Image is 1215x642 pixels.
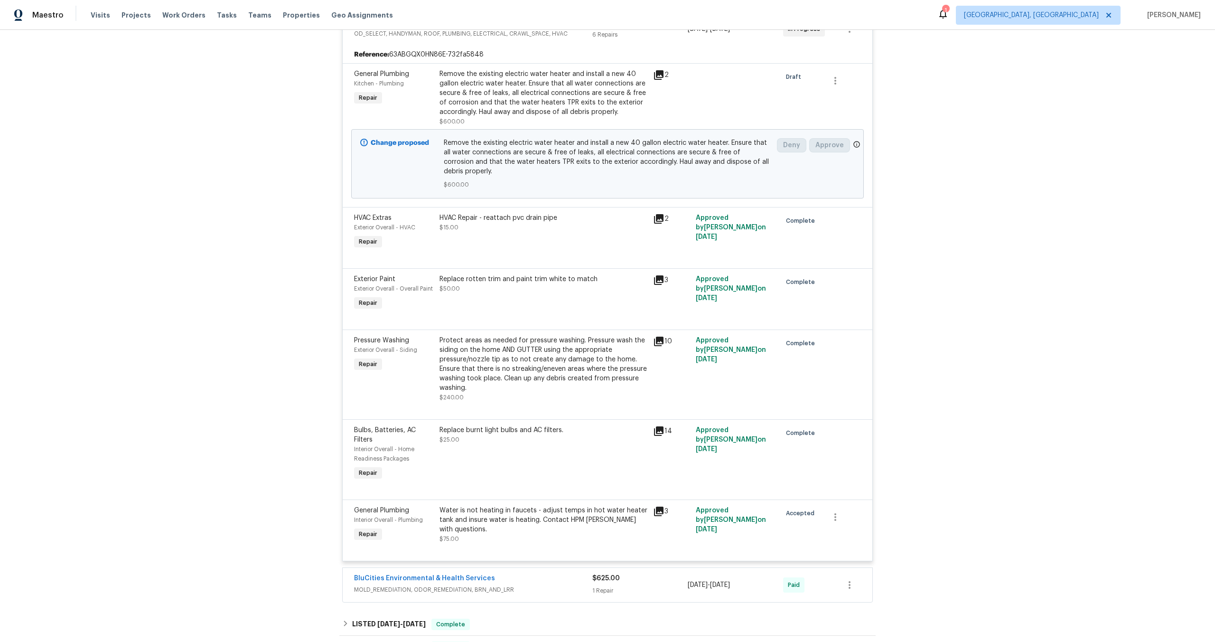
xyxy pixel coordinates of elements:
span: Complete [786,216,819,226]
b: Change proposed [371,140,429,146]
span: [DATE] [696,234,717,240]
span: Bulbs, Batteries, AC Filters [354,427,416,443]
span: $50.00 [439,286,460,292]
div: 2 [653,69,690,81]
span: [DATE] [403,621,426,627]
span: Approved by [PERSON_NAME] on [696,427,766,453]
span: General Plumbing [354,71,409,77]
div: 14 [653,425,690,437]
span: Teams [248,10,271,20]
span: $25.00 [439,437,459,443]
span: $75.00 [439,536,459,542]
span: $600.00 [439,119,465,124]
span: Complete [786,339,819,348]
span: Interior Overall - Plumbing [354,517,423,523]
span: Properties [283,10,320,20]
div: 1 [942,6,949,15]
div: HVAC Repair - reattach pvc drain pipe [439,213,647,223]
span: Complete [432,620,469,629]
span: Complete [786,428,819,438]
span: Complete [786,277,819,287]
span: Exterior Overall - HVAC [354,225,415,230]
button: Deny [777,138,806,152]
span: Maestro [32,10,64,20]
span: Exterior Overall - Overall Paint [354,286,433,292]
span: Remove the existing electric water heater and install a new 40 gallon electric water heater. Ensu... [444,138,772,176]
div: LISTED [DATE]-[DATE]Complete [339,613,876,636]
span: Tasks [217,12,237,19]
h6: LISTED [352,619,426,630]
span: Interior Overall - Home Readiness Packages [354,446,414,462]
span: [DATE] [696,356,717,363]
span: Pressure Washing [354,337,409,344]
span: [DATE] [696,446,717,453]
span: [DATE] [688,582,708,588]
div: 1 Repair [592,586,688,595]
div: Water is not heating in faucets - adjust temps in hot water heater tank and insure water is heati... [439,506,647,534]
span: Approved by [PERSON_NAME] on [696,215,766,240]
span: Projects [121,10,151,20]
div: 6 Repairs [592,30,688,39]
span: $15.00 [439,225,458,230]
div: 3 [653,506,690,517]
span: Work Orders [162,10,206,20]
span: Repair [355,93,381,103]
span: [DATE] [377,621,400,627]
span: General Plumbing [354,507,409,514]
span: Kitchen - Plumbing [354,81,404,86]
div: 3 [653,274,690,286]
span: Repair [355,237,381,246]
span: Approved by [PERSON_NAME] on [696,276,766,302]
span: [GEOGRAPHIC_DATA], [GEOGRAPHIC_DATA] [964,10,1099,20]
span: HVAC Extras [354,215,392,221]
span: - [688,580,730,590]
span: Repair [355,359,381,369]
button: Approve [809,138,850,152]
span: Accepted [786,509,818,518]
span: Geo Assignments [331,10,393,20]
span: Paid [788,580,804,590]
div: Protect areas as needed for pressure washing. Pressure wash the siding on the home AND GUTTER usi... [439,336,647,393]
span: Exterior Paint [354,276,395,283]
span: Approved by [PERSON_NAME] on [696,337,766,363]
div: 2 [653,213,690,225]
a: BluCities Environmental & Health Services [354,575,495,582]
div: Remove the existing electric water heater and install a new 40 gallon electric water heater. Ensu... [439,69,647,117]
div: 63ABGQX0HN86E-732fa5848 [343,46,872,63]
div: Replace rotten trim and paint trim white to match [439,274,647,284]
span: [PERSON_NAME] [1143,10,1201,20]
span: Exterior Overall - Siding [354,347,417,353]
span: $240.00 [439,395,464,400]
span: [DATE] [696,295,717,302]
span: Only a market manager or an area construction manager can approve [853,141,860,151]
span: Approved by [PERSON_NAME] on [696,507,766,533]
span: [DATE] [710,582,730,588]
span: - [377,621,426,627]
span: Draft [786,72,805,82]
span: Repair [355,468,381,478]
span: Visits [91,10,110,20]
div: 10 [653,336,690,347]
div: Replace burnt light bulbs and AC filters. [439,425,647,435]
b: Reference: [354,50,389,59]
span: [DATE] [696,526,717,533]
span: OD_SELECT, HANDYMAN, ROOF, PLUMBING, ELECTRICAL, CRAWL_SPACE, HVAC [354,29,592,38]
span: MOLD_REMEDIATION, ODOR_REMEDIATION, BRN_AND_LRR [354,585,592,595]
span: $600.00 [444,180,772,189]
span: $625.00 [592,575,620,582]
span: Repair [355,298,381,308]
span: Repair [355,529,381,539]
